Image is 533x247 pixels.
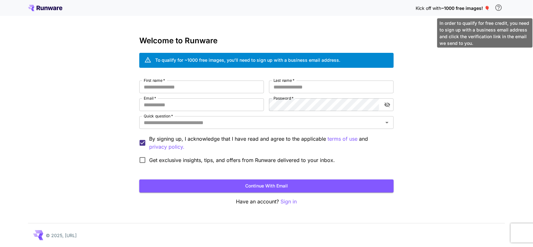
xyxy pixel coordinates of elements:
label: Password [273,95,294,101]
p: Have an account? [139,198,394,206]
button: By signing up, I acknowledge that I have read and agree to the applicable terms of use and [149,143,184,151]
label: Email [144,95,156,101]
button: toggle password visibility [382,99,393,110]
label: First name [144,78,165,83]
label: Last name [273,78,294,83]
button: By signing up, I acknowledge that I have read and agree to the applicable and privacy policy. [328,135,357,143]
div: To qualify for ~1000 free images, you’ll need to sign up with a business email address. [155,57,340,63]
label: Quick question [144,113,173,119]
div: In order to qualify for free credit, you need to sign up with a business email address and click ... [437,18,533,48]
span: Get exclusive insights, tips, and offers from Runware delivered to your inbox. [149,156,335,164]
p: © 2025, [URL] [46,232,77,239]
p: terms of use [328,135,357,143]
button: Sign in [281,198,297,206]
span: ~1000 free images! 🎈 [441,5,490,11]
h3: Welcome to Runware [139,36,394,45]
button: Continue with email [139,180,394,193]
p: By signing up, I acknowledge that I have read and agree to the applicable and [149,135,389,151]
button: Open [383,118,391,127]
p: privacy policy. [149,143,184,151]
span: Kick off with [416,5,441,11]
button: In order to qualify for free credit, you need to sign up with a business email address and click ... [492,1,505,14]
